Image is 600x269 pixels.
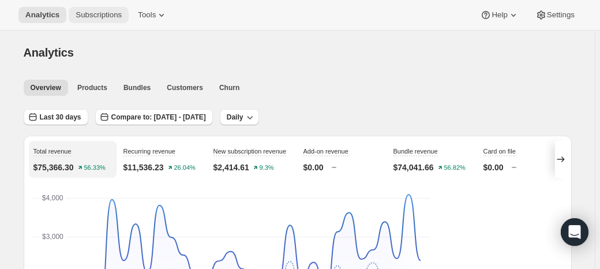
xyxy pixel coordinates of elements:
span: Help [492,10,507,20]
span: Products [77,83,107,92]
span: Subscriptions [76,10,122,20]
span: Churn [219,83,239,92]
button: Help [473,7,526,23]
button: Subscriptions [69,7,129,23]
p: $11,536.23 [123,162,164,173]
text: 9.3% [259,165,273,171]
span: Overview [31,83,61,92]
button: Last 30 days [24,109,88,125]
span: Daily [227,113,243,122]
p: $74,041.66 [393,162,434,173]
p: $75,366.30 [33,162,74,173]
span: Analytics [25,10,59,20]
span: Settings [547,10,575,20]
span: Compare to: [DATE] - [DATE] [111,113,206,122]
button: Tools [131,7,174,23]
span: Bundle revenue [393,148,438,155]
text: 56.82% [444,165,466,171]
span: Tools [138,10,156,20]
span: Card on file [483,148,516,155]
p: $2,414.61 [213,162,249,173]
text: $4,000 [42,194,63,202]
button: Settings [528,7,582,23]
span: Customers [167,83,203,92]
text: 56.33% [84,165,106,171]
button: Daily [220,109,260,125]
span: Total revenue [33,148,72,155]
span: Add-on revenue [303,148,348,155]
p: $0.00 [483,162,504,173]
button: Analytics [18,7,66,23]
span: Recurring revenue [123,148,176,155]
div: Open Intercom Messenger [561,218,588,246]
text: $3,000 [42,233,63,241]
span: Bundles [123,83,151,92]
p: $0.00 [303,162,324,173]
text: 26.04% [174,165,196,171]
button: Compare to: [DATE] - [DATE] [95,109,213,125]
span: Last 30 days [40,113,81,122]
span: Analytics [24,46,74,59]
span: New subscription revenue [213,148,287,155]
